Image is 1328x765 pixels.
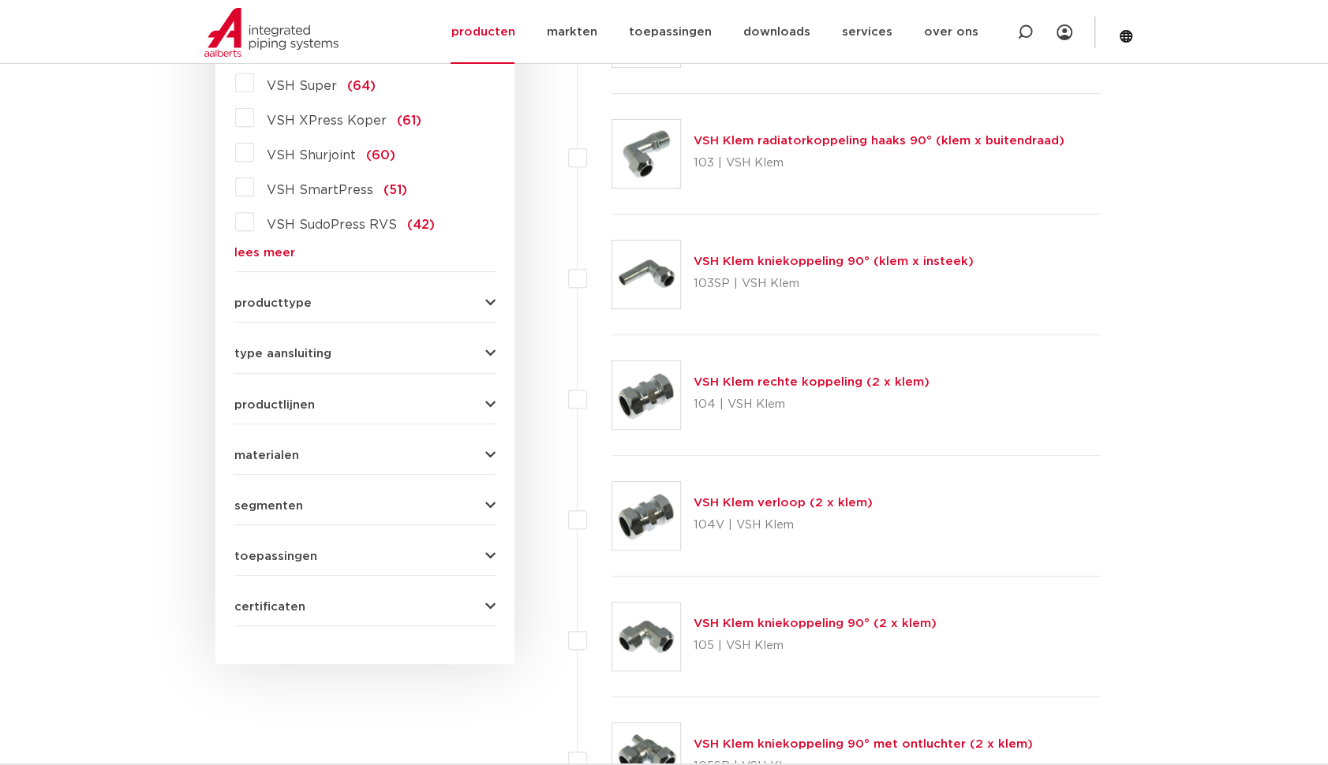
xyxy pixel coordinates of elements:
p: 103 | VSH Klem [694,151,1064,176]
span: (61) [397,114,421,127]
img: Thumbnail for VSH Klem verloop (2 x klem) [612,482,680,550]
span: segmenten [234,500,303,512]
span: materialen [234,450,299,461]
span: certificaten [234,601,305,613]
span: VSH Super [267,80,337,92]
span: VSH SmartPress [267,184,373,196]
button: segmenten [234,500,496,512]
a: VSH Klem kniekoppeling 90° met ontluchter (2 x klem) [694,738,1033,750]
a: VSH Klem rechte koppeling (2 x klem) [694,376,930,388]
p: 103SP | VSH Klem [694,271,974,297]
a: VSH Klem radiatorkoppeling haaks 90° (klem x buitendraad) [694,135,1064,147]
span: (60) [366,149,395,162]
a: VSH Klem kniekoppeling 90° (klem x insteek) [694,256,974,267]
img: Thumbnail for VSH Klem kniekoppeling 90° (klem x insteek) [612,241,680,308]
img: Thumbnail for VSH Klem radiatorkoppeling haaks 90° (klem x buitendraad) [612,120,680,188]
p: 105 | VSH Klem [694,633,937,659]
a: VSH Klem kniekoppeling 90° (2 x klem) [694,618,937,629]
img: Thumbnail for VSH Klem kniekoppeling 90° (2 x klem) [612,603,680,670]
p: 104V | VSH Klem [694,513,873,538]
span: VSH XPress Koper [267,114,387,127]
button: productlijnen [234,399,496,411]
span: type aansluiting [234,348,331,360]
button: type aansluiting [234,348,496,360]
button: toepassingen [234,550,496,562]
span: (51) [383,184,407,196]
span: (42) [407,218,435,231]
p: 104 | VSH Klem [694,392,930,417]
span: productlijnen [234,399,315,411]
a: VSH Klem verloop (2 x klem) [694,497,873,509]
button: producttype [234,297,496,309]
span: (64) [347,80,376,92]
button: certificaten [234,601,496,613]
span: producttype [234,297,312,309]
span: VSH SudoPress RVS [267,218,397,231]
span: VSH Shurjoint [267,149,356,162]
button: materialen [234,450,496,461]
a: lees meer [234,247,496,259]
img: Thumbnail for VSH Klem rechte koppeling (2 x klem) [612,361,680,429]
span: toepassingen [234,550,317,562]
